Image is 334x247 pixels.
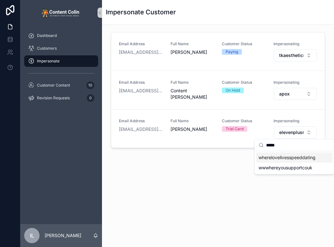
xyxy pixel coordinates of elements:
[279,129,304,136] span: elevenplusrevisionbooks
[258,154,316,161] span: wherelovelivesspeeddating
[24,43,98,54] a: Customers
[274,126,317,138] button: Select Button
[279,52,304,59] span: tkaesthetics
[87,94,94,102] div: 0
[41,8,81,18] img: App logo
[45,232,81,239] p: [PERSON_NAME]
[119,126,163,132] a: [EMAIL_ADDRESS][DOMAIN_NAME]
[274,88,317,100] button: Select Button
[119,41,163,46] span: Email Address
[119,118,163,123] span: Email Address
[37,83,70,88] span: Customer Content
[255,151,334,174] div: Suggestions
[273,80,317,85] span: Impersonating
[222,41,266,46] span: Customer Status
[171,126,214,132] span: [PERSON_NAME]
[106,8,176,17] h1: Impersonate Customer
[24,92,98,104] a: Revision Requests0
[86,81,94,89] div: 10
[24,30,98,41] a: Dashboard
[20,25,102,112] div: scrollable content
[222,118,266,123] span: Customer Status
[30,232,34,239] span: IL
[279,91,290,97] span: apox
[274,49,317,61] button: Select Button
[37,33,57,38] span: Dashboard
[171,80,214,85] span: Full Name
[24,55,98,67] a: Impersonate
[119,80,163,85] span: Email Address
[37,95,70,101] span: Revision Requests
[171,118,214,123] span: Full Name
[37,59,60,64] span: Impersonate
[258,165,312,171] span: wwwhereyousupportcouk
[119,88,163,94] a: [EMAIL_ADDRESS][DOMAIN_NAME]
[273,41,317,46] span: Impersonating
[226,126,243,132] div: Trial Card
[171,88,214,100] span: Content [PERSON_NAME]
[171,49,214,55] span: [PERSON_NAME]
[37,46,57,51] span: Customers
[222,80,266,85] span: Customer Status
[119,49,163,55] a: [EMAIL_ADDRESS][DOMAIN_NAME]
[273,118,317,123] span: Impersonating
[226,88,240,93] div: On Hold
[226,49,238,55] div: Paying
[24,80,98,91] a: Customer Content10
[171,41,214,46] span: Full Name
